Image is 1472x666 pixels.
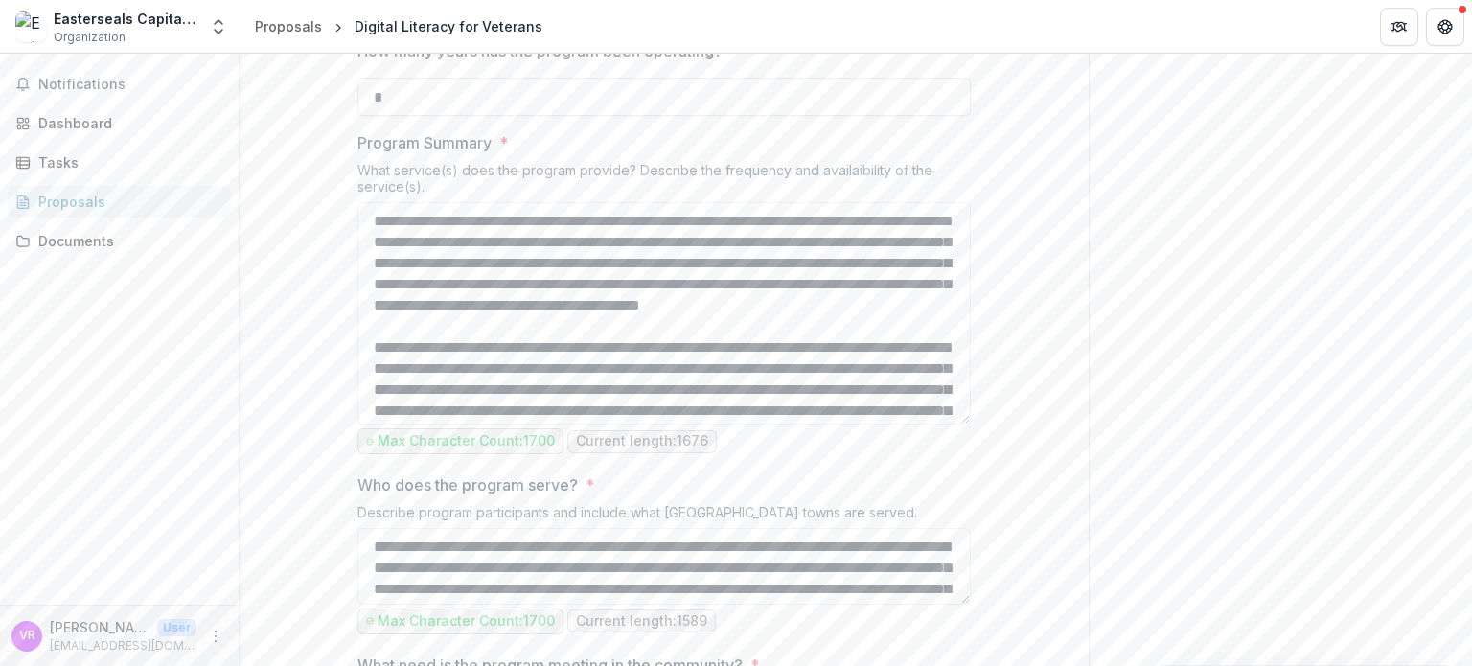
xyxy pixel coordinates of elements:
div: Documents [38,231,216,251]
button: More [204,625,227,648]
div: Proposals [255,16,322,36]
div: Digital Literacy for Veterans [355,16,542,36]
span: Organization [54,29,126,46]
a: Proposals [247,12,330,40]
img: Easterseals Capital Region & Eastern CT, Inc. [15,11,46,42]
div: Proposals [38,192,216,212]
div: Dashboard [38,113,216,133]
div: What service(s) does the program provide? Describe the frequency and availaibility of the service... [357,162,971,202]
button: Get Help [1426,8,1464,46]
p: User [157,619,196,636]
div: Tasks [38,152,216,172]
p: [EMAIL_ADDRESS][DOMAIN_NAME] [50,637,196,655]
p: Current length: 1589 [576,613,707,630]
button: Partners [1380,8,1418,46]
p: Program Summary [357,131,492,154]
nav: breadcrumb [247,12,550,40]
a: Dashboard [8,107,231,139]
a: Proposals [8,186,231,218]
p: Who does the program serve? [357,473,578,496]
p: [PERSON_NAME] [50,617,149,637]
span: Notifications [38,77,223,93]
div: Valerie Rodino [19,630,35,642]
p: Max Character Count: 1700 [378,433,555,449]
div: Easterseals Capital Region & [GEOGRAPHIC_DATA], Inc. [54,9,197,29]
button: Open entity switcher [205,8,232,46]
p: Max Character Count: 1700 [378,613,555,630]
a: Documents [8,225,231,257]
div: Describe program participants and include what [GEOGRAPHIC_DATA] towns are served. [357,504,971,528]
button: Notifications [8,69,231,100]
p: Current length: 1676 [576,433,708,449]
a: Tasks [8,147,231,178]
